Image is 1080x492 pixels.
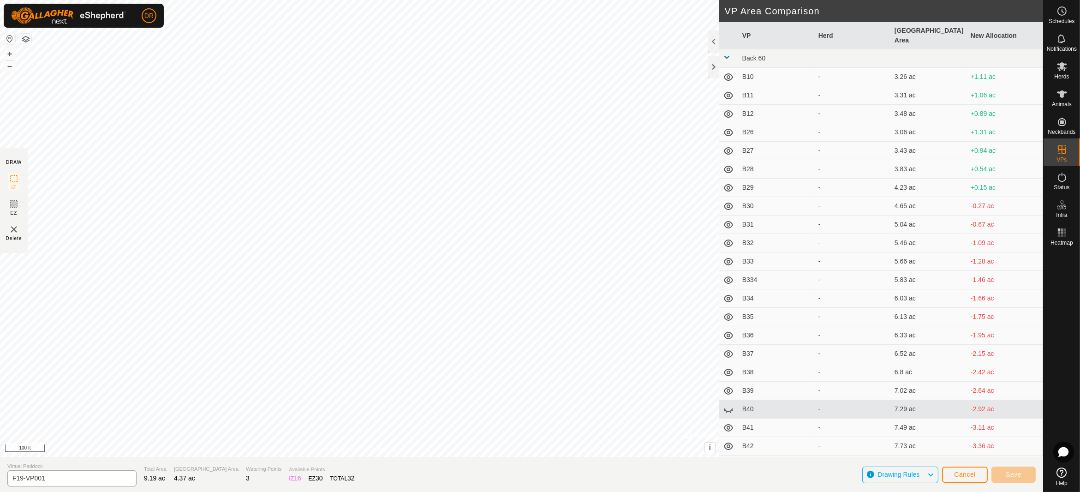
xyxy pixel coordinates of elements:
[877,471,919,478] span: Drawing Rules
[739,363,815,382] td: B38
[4,48,15,60] button: +
[289,474,301,483] div: IZ
[967,160,1043,179] td: +0.54 ac
[967,456,1043,474] td: -3.58 ac
[4,33,15,44] button: Reset Map
[818,275,887,285] div: -
[316,474,323,482] span: 30
[739,289,815,308] td: B34
[739,437,815,456] td: B42
[1054,185,1069,190] span: Status
[1054,74,1069,79] span: Herds
[6,159,22,166] div: DRAW
[11,210,18,216] span: EZ
[1048,129,1075,135] span: Neckbands
[7,462,137,470] span: Virtual Paddock
[818,330,887,340] div: -
[739,142,815,160] td: B27
[891,216,967,234] td: 5.04 ac
[818,367,887,377] div: -
[1047,46,1077,52] span: Notifications
[11,7,126,24] img: Gallagher Logo
[4,60,15,72] button: –
[739,400,815,419] td: B40
[739,419,815,437] td: B41
[967,234,1043,252] td: -1.09 ac
[967,105,1043,123] td: +0.89 ac
[818,109,887,119] div: -
[739,456,815,474] td: B43
[891,68,967,86] td: 3.26 ac
[891,179,967,197] td: 4.23 ac
[1056,480,1068,486] span: Help
[246,474,250,482] span: 3
[739,22,815,49] th: VP
[891,382,967,400] td: 7.02 ac
[1052,102,1072,107] span: Animals
[891,456,967,474] td: 7.96 ac
[144,11,154,21] span: DR
[818,127,887,137] div: -
[967,345,1043,363] td: -2.15 ac
[739,179,815,197] td: B29
[818,146,887,156] div: -
[739,105,815,123] td: B12
[739,86,815,105] td: B11
[967,197,1043,216] td: -0.27 ac
[12,184,17,191] span: IZ
[967,142,1043,160] td: +0.94 ac
[967,86,1043,105] td: +1.06 ac
[818,238,887,248] div: -
[309,474,323,483] div: EZ
[954,471,976,478] span: Cancel
[818,90,887,100] div: -
[967,437,1043,456] td: -3.36 ac
[967,22,1043,49] th: New Allocation
[174,465,239,473] span: [GEOGRAPHIC_DATA] Area
[739,345,815,363] td: B37
[739,160,815,179] td: B28
[739,216,815,234] td: B31
[967,179,1043,197] td: +0.15 ac
[742,54,766,62] span: Back 60
[967,68,1043,86] td: +1.11 ac
[967,271,1043,289] td: -1.46 ac
[818,404,887,414] div: -
[369,445,396,453] a: Contact Us
[294,474,301,482] span: 16
[891,400,967,419] td: 7.29 ac
[891,289,967,308] td: 6.03 ac
[967,216,1043,234] td: -0.67 ac
[330,474,355,483] div: TOTAL
[818,349,887,359] div: -
[891,252,967,271] td: 5.66 ac
[891,123,967,142] td: 3.06 ac
[6,235,22,242] span: Delete
[8,224,19,235] img: VP
[815,22,891,49] th: Herd
[967,382,1043,400] td: -2.64 ac
[174,474,195,482] span: 4.37 ac
[739,308,815,326] td: B35
[739,252,815,271] td: B33
[818,220,887,229] div: -
[818,386,887,396] div: -
[1056,212,1067,218] span: Infra
[725,6,1043,17] h2: VP Area Comparison
[818,72,887,82] div: -
[967,123,1043,142] td: +1.31 ac
[1006,471,1021,478] span: Save
[705,443,715,453] button: i
[891,105,967,123] td: 3.48 ac
[739,271,815,289] td: B334
[818,294,887,303] div: -
[739,326,815,345] td: B36
[1049,18,1074,24] span: Schedules
[1050,240,1073,246] span: Heatmap
[967,326,1043,345] td: -1.95 ac
[818,312,887,322] div: -
[144,465,167,473] span: Total Area
[891,437,967,456] td: 7.73 ac
[891,142,967,160] td: 3.43 ac
[144,474,165,482] span: 9.19 ac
